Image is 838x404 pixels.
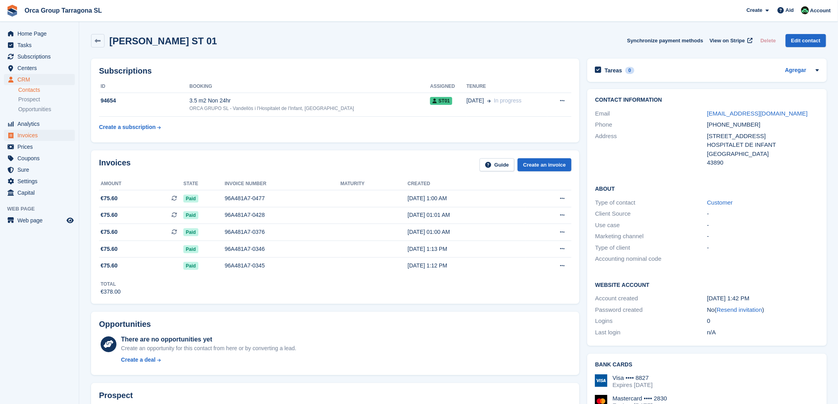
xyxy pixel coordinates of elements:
font: Password created [595,306,643,313]
a: menu [4,40,75,51]
font: Web page [17,217,43,224]
a: Resend invitation [717,306,762,313]
font: Delete [761,38,776,44]
font: Prices [17,144,33,150]
font: Mastercard •••• 2830 [613,395,667,402]
font: Account [810,8,831,13]
font: Created [408,181,430,186]
font: ( [715,306,717,313]
a: Create a subscription [99,120,161,135]
a: menu [4,130,75,141]
font: - [707,210,709,217]
a: Opportunities [18,105,75,114]
a: menu [4,141,75,152]
font: n/A [707,329,716,336]
font: [STREET_ADDRESS] [707,133,766,139]
button: Delete [758,34,779,47]
img: Tania [801,6,809,14]
font: [DATE] [467,97,484,104]
font: Client Source [595,210,631,217]
font: Logins [595,317,613,324]
a: menu [4,51,75,62]
a: [EMAIL_ADDRESS][DOMAIN_NAME] [707,110,808,117]
font: €75.60 [101,229,118,235]
a: View on Stripe [707,34,754,47]
img: stora-icon-8386f47178a22dfd0bd8f6a31ec36ba5ce8667c1dd55bd0f319d3a0aa187defe.svg [6,5,18,17]
font: [GEOGRAPHIC_DATA] [707,150,769,157]
a: menu [4,153,75,164]
font: Home Page [17,30,47,37]
font: [DATE] 1:13 PM [408,246,447,252]
font: CRM [17,76,30,83]
font: Sure [17,167,29,173]
a: menu [4,28,75,39]
font: 96A481A7-0477 [225,195,265,201]
font: Use case [595,222,620,228]
font: - [707,222,709,228]
font: 96A481A7-0428 [225,212,265,218]
font: Capital [17,190,35,196]
font: Subscriptions [17,53,51,60]
font: Booking [189,83,212,89]
font: Analytics [17,121,40,127]
font: Account created [595,295,638,302]
font: State [183,181,198,186]
font: Opportunities [99,320,151,328]
a: Guide [480,158,514,171]
font: Invoice number [225,181,266,186]
font: Web page [7,206,35,212]
font: Tenure [467,83,486,89]
font: ID [101,83,105,89]
font: Prospect [18,96,40,102]
font: Invoices [99,158,131,167]
font: [PHONE_NUMBER] [707,121,761,128]
font: Address [595,133,617,139]
font: €75.60 [101,262,118,269]
a: menu [4,164,75,175]
font: Prospect [99,391,133,400]
font: Bank cards [595,361,632,368]
a: Create an invoice [518,158,571,171]
font: Centers [17,65,37,71]
font: Opportunities [18,106,51,112]
a: menu [4,187,75,198]
font: Paid [186,247,196,252]
button: Synchronize payment methods [627,34,703,47]
font: 96A481A7-0346 [225,246,265,252]
font: ORCA GRUPO SL - Vandellòs i l'Hospitalet de l'Infant, [GEOGRAPHIC_DATA] [189,106,354,111]
a: Store Preview [65,216,75,225]
font: Expires [DATE] [613,381,653,388]
font: 0 [707,317,710,324]
font: Edit contact [791,38,821,44]
font: Total [101,281,116,287]
font: ST01 [438,98,450,104]
font: ) [762,306,764,313]
font: Amount [101,181,122,186]
font: Synchronize payment methods [627,38,703,44]
font: €75.60 [101,246,118,252]
a: menu [4,176,75,187]
font: Settings [17,178,38,184]
font: Type of client [595,244,630,251]
font: Aid [786,7,794,13]
img: Visa Logo [595,374,608,387]
font: Visa •••• 8827 [613,374,649,381]
font: Create a deal [121,357,156,363]
font: Assigned [430,83,455,89]
font: Invoices [17,132,38,138]
h2: Tareas [605,67,622,74]
font: Maturity [341,181,365,186]
font: 43890 [707,159,724,166]
font: - [707,244,709,251]
font: Create [747,7,762,13]
a: Edit contact [786,34,826,47]
font: Paid [186,263,196,269]
a: Contacts [18,86,75,94]
font: Paid [186,212,196,218]
a: Customer [707,199,733,206]
font: [DATE] 01:00 AM [408,229,450,235]
font: - [707,233,709,239]
font: 3.5 m2 Non 24hr [189,97,230,104]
